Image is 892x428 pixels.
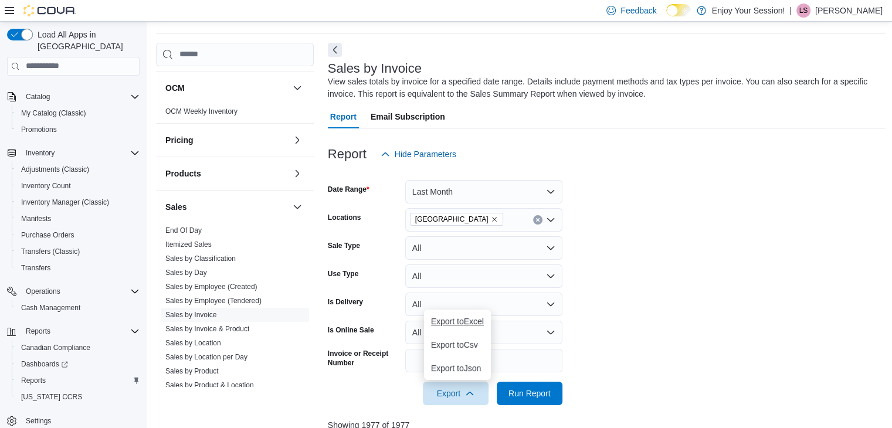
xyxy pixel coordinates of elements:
div: OCM [156,104,314,123]
button: Hide Parameters [376,142,461,166]
a: Sales by Day [165,269,207,277]
button: All [405,321,562,344]
span: Inventory Manager (Classic) [21,198,109,207]
span: London [410,213,503,226]
button: Canadian Compliance [12,339,144,356]
label: Invoice or Receipt Number [328,349,401,368]
a: Promotions [16,123,62,137]
a: Sales by Employee (Created) [165,283,257,291]
span: Sales by Location [165,338,221,348]
span: Export to Csv [431,340,484,349]
a: Sales by Classification [165,254,236,263]
h3: Pricing [165,134,193,146]
button: Pricing [290,133,304,147]
span: Sales by Employee (Tendered) [165,296,262,305]
button: Transfers [12,260,144,276]
span: Operations [26,287,60,296]
span: Inventory Count [16,179,140,193]
label: Locations [328,213,361,222]
div: View sales totals by invoice for a specified date range. Details include payment methods and tax ... [328,76,880,100]
button: Cash Management [12,300,144,316]
h3: Products [165,168,201,179]
a: Reports [16,373,50,388]
span: Dark Mode [666,16,667,17]
button: [US_STATE] CCRS [12,389,144,405]
button: Transfers (Classic) [12,243,144,260]
span: Reports [21,376,46,385]
button: Sales [165,201,288,213]
button: Inventory [21,146,59,160]
a: Transfers [16,261,55,275]
span: Manifests [16,212,140,226]
a: Cash Management [16,301,85,315]
span: Sales by Employee (Created) [165,282,257,291]
span: Sales by Product [165,366,219,376]
input: Dark Mode [666,4,691,16]
span: Report [330,105,357,128]
span: Sales by Invoice & Product [165,324,249,334]
button: Export [423,382,489,405]
span: Sales by Invoice [165,310,216,320]
a: My Catalog (Classic) [16,106,91,120]
span: LS [799,4,808,18]
a: Dashboards [16,357,73,371]
button: Reports [2,323,144,339]
span: Inventory Count [21,181,71,191]
button: All [405,264,562,288]
p: | [789,4,792,18]
label: Date Range [328,185,369,194]
span: Cash Management [16,301,140,315]
a: OCM Weekly Inventory [165,107,238,116]
span: My Catalog (Classic) [16,106,140,120]
a: Sales by Invoice & Product [165,325,249,333]
button: Inventory Count [12,178,144,194]
h3: Report [328,147,367,161]
span: Operations [21,284,140,298]
button: Reports [12,372,144,389]
button: Pricing [165,134,288,146]
a: Purchase Orders [16,228,79,242]
button: Export toJson [424,356,491,380]
button: Last Month [405,180,562,203]
span: Dashboards [21,359,68,369]
span: End Of Day [165,226,202,235]
span: [GEOGRAPHIC_DATA] [415,213,489,225]
div: Sales [156,223,314,425]
span: Export to Excel [431,317,484,326]
span: Reports [16,373,140,388]
span: Adjustments (Classic) [16,162,140,176]
button: OCM [165,82,288,94]
button: Export toCsv [424,333,491,356]
span: Purchase Orders [16,228,140,242]
a: Transfers (Classic) [16,244,84,259]
button: Products [290,167,304,181]
button: Export toExcel [424,310,491,333]
button: Adjustments (Classic) [12,161,144,178]
span: Dashboards [16,357,140,371]
span: Reports [21,324,140,338]
a: Sales by Invoice [165,311,216,319]
a: Dashboards [12,356,144,372]
button: Operations [2,283,144,300]
a: Settings [21,414,56,428]
a: [US_STATE] CCRS [16,390,87,404]
p: Enjoy Your Session! [712,4,785,18]
a: Manifests [16,212,56,226]
span: Hide Parameters [395,148,456,160]
a: Sales by Employee (Tendered) [165,297,262,305]
button: Inventory Manager (Classic) [12,194,144,210]
button: All [405,293,562,316]
a: Itemized Sales [165,240,212,249]
span: Promotions [16,123,140,137]
span: Sales by Product & Location [165,381,254,390]
button: Reports [21,324,55,338]
button: Manifests [12,210,144,227]
span: My Catalog (Classic) [21,108,86,118]
label: Sale Type [328,241,360,250]
span: Catalog [21,90,140,104]
span: Transfers (Classic) [21,247,80,256]
p: [PERSON_NAME] [815,4,883,18]
a: Adjustments (Classic) [16,162,94,176]
span: Inventory [26,148,55,158]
